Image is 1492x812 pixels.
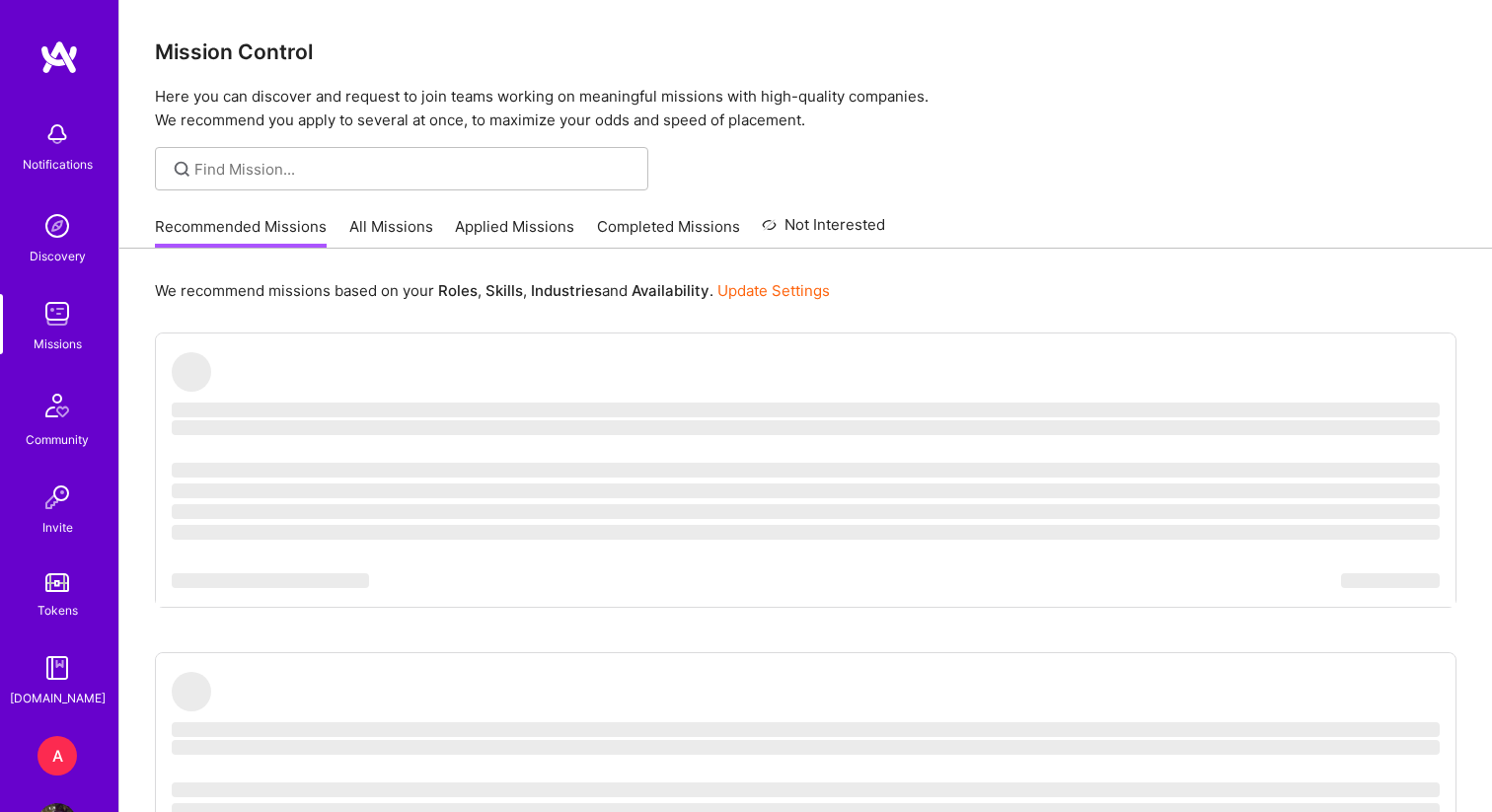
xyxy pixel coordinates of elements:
a: Recommended Missions [155,216,327,249]
a: Update Settings [717,281,830,300]
div: Tokens [37,600,78,621]
a: Applied Missions [455,216,574,249]
a: All Missions [349,216,433,249]
a: Not Interested [762,213,885,249]
b: Skills [485,281,523,300]
a: A [33,736,82,775]
b: Industries [531,281,602,300]
div: Missions [34,333,82,354]
img: Community [34,382,81,429]
div: Community [26,429,89,450]
img: logo [39,39,79,75]
img: teamwork [37,294,77,333]
img: guide book [37,648,77,688]
img: Invite [37,478,77,517]
img: discovery [37,206,77,246]
div: [DOMAIN_NAME] [10,688,106,708]
div: Notifications [23,154,93,175]
div: A [37,736,77,775]
b: Roles [438,281,478,300]
input: Find Mission... [194,159,634,180]
img: tokens [45,573,69,592]
p: We recommend missions based on your , , and . [155,280,830,301]
a: Completed Missions [597,216,740,249]
p: Here you can discover and request to join teams working on meaningful missions with high-quality ... [155,85,1456,132]
div: Discovery [30,246,86,266]
i: icon SearchGrey [171,158,193,181]
div: Invite [42,517,73,538]
h3: Mission Control [155,39,1456,64]
b: Availability [632,281,709,300]
img: bell [37,114,77,154]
